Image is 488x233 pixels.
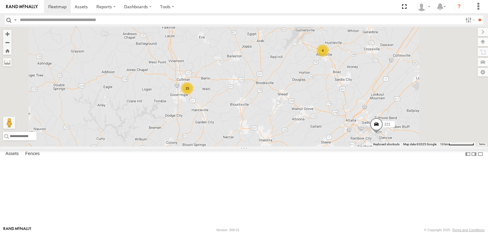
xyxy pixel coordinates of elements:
[438,142,476,147] button: Map Scale: 10 km per 79 pixels
[3,117,15,129] button: Drag Pegman onto the map to open Street View
[373,142,400,147] button: Keyboard shortcuts
[2,150,22,158] label: Assets
[13,16,18,24] label: Search Query
[216,228,239,232] div: Version: 309.01
[3,58,12,66] label: Measure
[384,122,390,126] span: 221
[415,2,432,11] div: EDWARD EDMONDSON
[479,143,485,146] a: Terms (opens in new tab)
[3,30,12,38] button: Zoom in
[471,150,477,158] label: Dock Summary Table to the Right
[424,228,485,232] div: © Copyright 2025 -
[478,68,488,76] label: Map Settings
[22,150,43,158] label: Fences
[3,38,12,47] button: Zoom out
[452,228,485,232] a: Terms and Conditions
[440,143,449,146] span: 10 km
[465,150,471,158] label: Dock Summary Table to the Left
[3,227,31,233] a: Visit our Website
[477,150,483,158] label: Hide Summary Table
[6,5,38,9] img: rand-logo.svg
[454,2,464,12] i: ?
[3,47,12,55] button: Zoom Home
[181,82,193,94] div: 15
[403,143,436,146] span: Map data ©2025 Google
[317,44,329,57] div: 4
[463,16,476,24] label: Search Filter Options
